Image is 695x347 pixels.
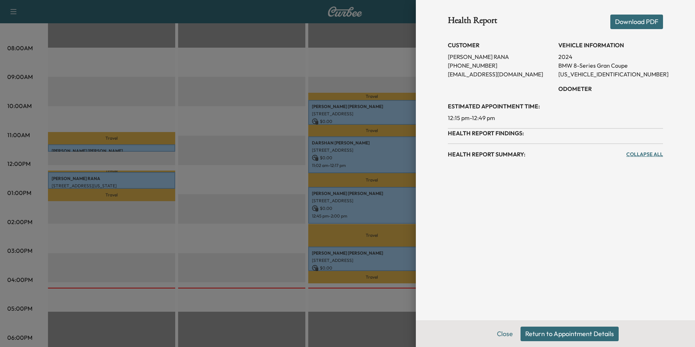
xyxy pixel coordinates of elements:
[492,327,518,341] button: Close
[521,327,619,341] button: Return to Appointment Details
[558,61,663,70] p: BMW 8-Series Gran Coupe
[448,150,663,159] h3: Health Report Summary:
[448,61,553,70] p: [PHONE_NUMBER]
[558,84,663,93] h3: Odometer
[558,41,663,49] h3: VEHICLE INFORMATION
[448,102,663,111] h3: Estimated Appointment Time:
[558,70,663,79] p: [US_VEHICLE_IDENTIFICATION_NUMBER]
[448,70,553,79] p: [EMAIL_ADDRESS][DOMAIN_NAME]
[610,15,663,29] button: Download PDF
[448,41,553,49] h3: CUSTOMER
[558,52,663,61] p: 2024
[448,113,663,122] p: 12:15 pm - 12:49 pm
[448,16,497,28] h1: Health Report
[448,52,553,61] p: [PERSON_NAME] RANA
[448,129,663,137] h3: Health Report Findings:
[626,151,663,158] a: Collapse All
